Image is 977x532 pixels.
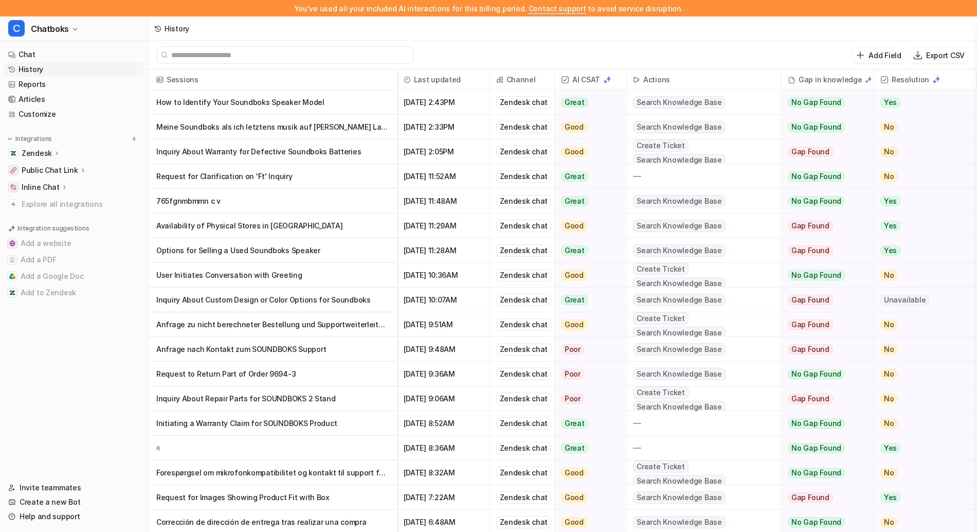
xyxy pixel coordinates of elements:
[874,164,968,189] button: No
[402,436,485,460] span: [DATE] 8:36AM
[156,115,389,139] p: Meine Soundboks als ich letztens musik auf [PERSON_NAME] Lautstärke gehört habe hatte sie die gan...
[402,460,485,485] span: [DATE] 8:32AM
[555,436,620,460] button: Great
[4,235,143,252] button: Add a websiteAdd a website
[874,485,968,510] button: Yes
[156,436,389,460] p: ন
[633,195,726,207] span: Search Knowledge Base
[788,122,845,132] span: No Gap Found
[788,418,845,429] span: No Gap Found
[633,96,726,109] span: Search Knowledge Base
[782,164,866,189] button: No Gap Found
[643,69,670,90] h2: Actions
[880,245,900,256] span: Yes
[10,150,16,156] img: Zendesk
[561,147,587,157] span: Good
[561,221,587,231] span: Good
[782,337,866,362] button: Gap Found
[880,270,898,280] span: No
[402,115,485,139] span: [DATE] 2:33PM
[496,516,552,528] div: Zendesk chat
[156,164,389,189] p: Request for Clarification on 'Ft' Inquiry
[156,214,389,238] p: Availability of Physical Stores in [GEOGRAPHIC_DATA]
[156,263,389,288] p: User Initiates Conversation with Greeting
[788,97,845,108] span: No Gap Found
[9,240,15,246] img: Add a website
[555,312,620,337] button: Good
[555,263,620,288] button: Good
[561,97,588,108] span: Great
[788,468,845,478] span: No Gap Found
[9,290,15,296] img: Add to Zendesk
[496,294,552,306] div: Zendesk chat
[156,312,389,337] p: Anfrage zu nicht berechneter Bestellung und Supportweiterleitung
[561,443,588,453] span: Great
[788,369,845,379] span: No Gap Found
[633,327,726,339] span: Search Knowledge Base
[782,485,866,510] button: Gap Found
[874,189,968,214] button: Yes
[880,97,900,108] span: Yes
[4,134,55,144] button: Integrations
[496,269,552,281] div: Zendesk chat
[555,238,620,263] button: Great
[496,318,552,331] div: Zendesk chat
[782,263,866,288] button: No Gap Found
[874,238,968,263] button: Yes
[633,263,689,275] span: Create Ticket
[555,288,620,312] button: Great
[165,23,189,34] div: History
[633,491,726,504] span: Search Knowledge Base
[786,69,870,90] div: Gap in knowledge
[555,411,620,436] button: Great
[788,245,833,256] span: Gap Found
[561,295,588,305] span: Great
[8,199,19,209] img: explore all integrations
[782,460,866,485] button: No Gap Found
[156,90,389,115] p: How to Identify Your Soundboks Speaker Model
[529,4,586,13] span: Contact support
[788,221,833,231] span: Gap Found
[22,182,60,192] p: Inline Chat
[8,20,25,37] span: C
[402,485,485,510] span: [DATE] 7:22AM
[788,394,833,404] span: Gap Found
[633,277,726,290] span: Search Knowledge Base
[555,362,620,386] button: Poor
[555,115,620,139] button: Good
[4,285,143,301] button: Add to ZendeskAdd to Zendesk
[782,238,866,263] button: Gap Found
[156,460,389,485] p: Forespørgsel om mikrofonkompatibilitet og kontakt til support før køb
[402,337,485,362] span: [DATE] 9:48AM
[633,475,726,487] span: Search Knowledge Base
[880,295,929,305] span: Unavailable
[788,443,845,453] span: No Gap Found
[561,270,587,280] span: Good
[561,344,584,354] span: Poor
[496,343,552,356] div: Zendesk chat
[874,90,968,115] button: Yes
[496,170,552,183] div: Zendesk chat
[4,62,143,77] a: History
[788,270,845,280] span: No Gap Found
[17,224,89,233] p: Integration suggestions
[4,107,143,121] a: Customize
[782,189,866,214] button: No Gap Found
[561,492,587,503] span: Good
[869,50,901,61] p: Add Field
[633,121,726,133] span: Search Knowledge Base
[9,257,15,263] img: Add a PDF
[880,171,898,182] span: No
[633,401,726,413] span: Search Knowledge Base
[782,139,866,164] button: Gap Found
[4,495,143,509] a: Create a new Bot
[22,148,52,158] p: Zendesk
[496,467,552,479] div: Zendesk chat
[9,273,15,279] img: Add a Google Doc
[561,320,587,330] span: Good
[782,386,866,411] button: Gap Found
[402,263,485,288] span: [DATE] 10:36AM
[874,139,968,164] button: No
[496,195,552,207] div: Zendesk chat
[880,369,898,379] span: No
